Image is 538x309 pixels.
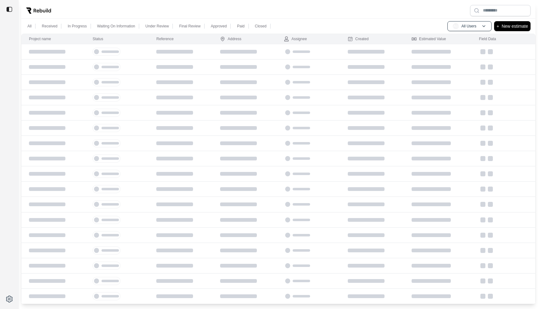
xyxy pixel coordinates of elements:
[348,36,369,41] div: Created
[479,36,496,41] div: Field Data
[461,24,476,29] p: All Users
[29,36,51,41] div: Project name
[255,24,267,29] p: Closed
[145,24,169,29] p: Under Review
[494,21,531,31] button: +New estimate
[6,6,12,12] img: toggle sidebar
[237,24,244,29] p: Paid
[211,24,227,29] p: Approved
[68,24,87,29] p: In Progress
[92,36,103,41] div: Status
[42,24,57,29] p: Received
[97,24,135,29] p: Waiting On Information
[27,24,31,29] p: All
[179,24,201,29] p: Final Review
[156,36,173,41] div: Reference
[502,22,528,30] p: New estimate
[220,36,241,41] div: Address
[497,22,499,30] p: +
[412,36,446,41] div: Estimated Value
[453,23,459,29] span: AU
[447,21,492,31] button: AUAll Users
[26,7,51,14] img: Rebuild
[284,36,307,41] div: Assignee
